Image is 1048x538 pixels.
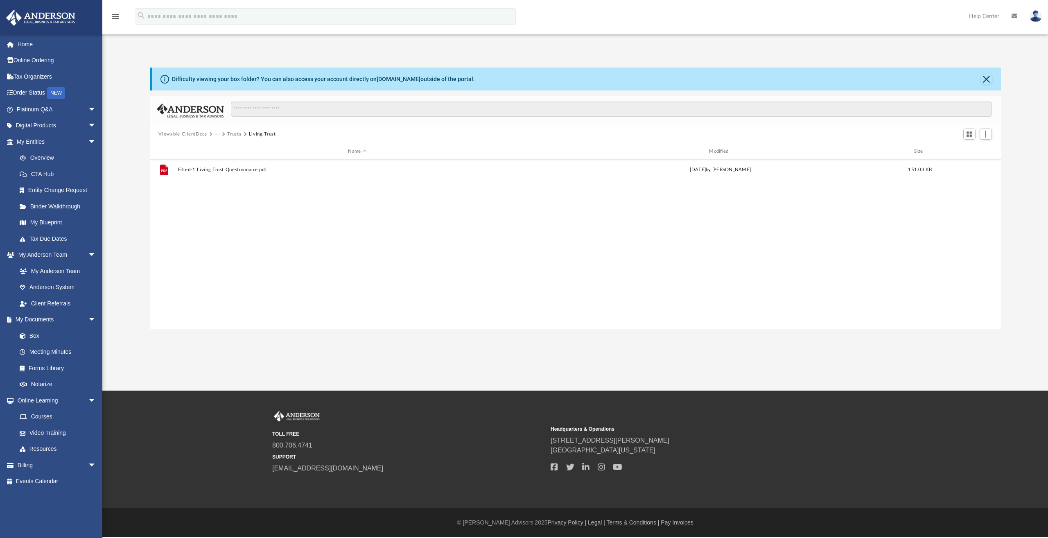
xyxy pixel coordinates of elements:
a: Courses [11,409,104,425]
span: arrow_drop_down [88,457,104,474]
a: My Anderson Teamarrow_drop_down [6,247,104,263]
button: Viewable-ClientDocs [158,131,207,138]
span: 151.03 KB [908,167,932,172]
div: Size [903,148,936,155]
a: Notarize [11,376,104,393]
button: Filled-1 Living Trust Questionnaire.pdf [178,167,537,172]
img: Anderson Advisors Platinum Portal [272,411,321,422]
a: CTA Hub [11,166,108,182]
a: Tax Organizers [6,68,108,85]
a: [STREET_ADDRESS][PERSON_NAME] [551,437,669,444]
a: My Blueprint [11,215,104,231]
a: Tax Due Dates [11,231,108,247]
a: Legal | [588,519,605,526]
div: Difficulty viewing your box folder? You can also access your account directly on outside of the p... [172,75,475,84]
div: Modified [540,148,900,155]
span: arrow_drop_down [88,247,104,264]
button: Add [980,129,992,140]
div: id [940,148,997,155]
span: arrow_drop_down [88,133,104,150]
div: © [PERSON_NAME] Advisors 2025 [102,518,1048,527]
div: id [153,148,174,155]
a: Box [11,328,100,344]
a: Home [6,36,108,52]
a: Platinum Q&Aarrow_drop_down [6,101,108,118]
button: Close [981,73,992,85]
a: 800.706.4741 [272,442,312,449]
a: Pay Invoices [661,519,693,526]
a: Entity Change Request [11,182,108,199]
a: Meeting Minutes [11,344,104,360]
a: [EMAIL_ADDRESS][DOMAIN_NAME] [272,465,383,472]
a: Billingarrow_drop_down [6,457,108,473]
button: Trusts [227,131,241,138]
small: TOLL FREE [272,430,545,438]
a: My Anderson Team [11,263,100,279]
a: Binder Walkthrough [11,198,108,215]
img: Anderson Advisors Platinum Portal [4,10,78,26]
div: [DATE] by [PERSON_NAME] [541,166,900,174]
a: Client Referrals [11,295,104,312]
a: Overview [11,150,108,166]
span: arrow_drop_down [88,312,104,328]
a: Resources [11,441,104,457]
a: Digital Productsarrow_drop_down [6,118,108,134]
a: [GEOGRAPHIC_DATA][US_STATE] [551,447,655,454]
a: Events Calendar [6,473,108,490]
small: SUPPORT [272,453,545,461]
a: My Documentsarrow_drop_down [6,312,104,328]
span: arrow_drop_down [88,101,104,118]
a: Forms Library [11,360,100,376]
i: search [137,11,146,20]
button: ··· [215,131,220,138]
button: Living Trust [249,131,276,138]
a: Online Ordering [6,52,108,69]
div: NEW [47,87,65,99]
a: menu [111,16,120,21]
a: My Entitiesarrow_drop_down [6,133,108,150]
a: Online Learningarrow_drop_down [6,392,104,409]
a: Privacy Policy | [548,519,587,526]
span: arrow_drop_down [88,392,104,409]
a: [DOMAIN_NAME] [377,76,420,82]
a: Anderson System [11,279,104,296]
a: Terms & Conditions | [607,519,660,526]
small: Headquarters & Operations [551,425,823,433]
div: Name [177,148,537,155]
button: Switch to Grid View [963,129,976,140]
span: arrow_drop_down [88,118,104,134]
a: Video Training [11,425,100,441]
div: grid [150,160,1001,330]
i: menu [111,11,120,21]
a: Order StatusNEW [6,85,108,102]
img: User Pic [1030,10,1042,22]
input: Search files and folders [231,102,992,117]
